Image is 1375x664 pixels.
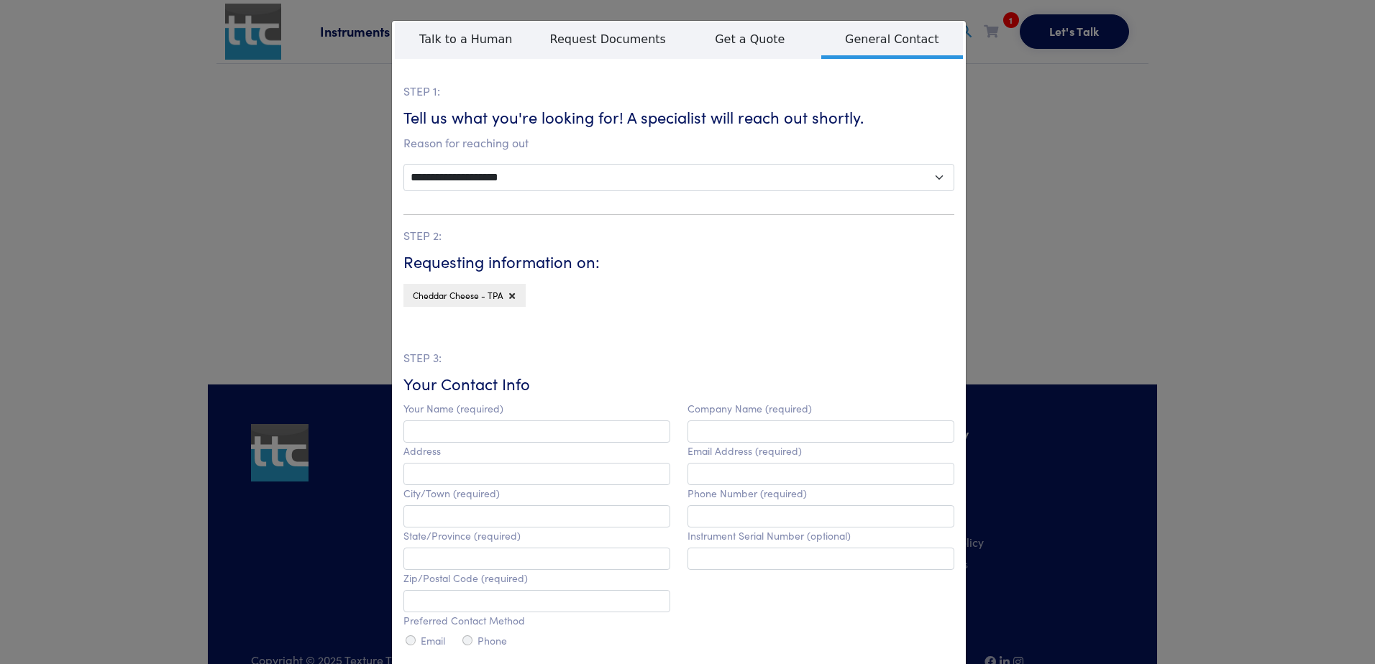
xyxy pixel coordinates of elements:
span: Request Documents [537,22,680,55]
h6: Requesting information on: [403,251,954,273]
label: Zip/Postal Code (required) [403,572,528,584]
label: Your Name (required) [403,402,503,415]
h6: Your Contact Info [403,373,954,395]
span: Cheddar Cheese - TPA [413,289,503,301]
p: STEP 3: [403,349,954,367]
label: City/Town (required) [403,487,500,499]
label: Email [421,635,445,647]
label: Email Address (required) [687,445,802,457]
span: General Contact [821,22,964,59]
p: STEP 2: [403,226,954,245]
label: Phone [478,635,507,647]
label: Address [403,445,441,457]
p: STEP 1: [403,82,954,101]
span: Get a Quote [679,22,821,55]
h6: Tell us what you're looking for! A specialist will reach out shortly. [403,106,954,129]
label: Phone Number (required) [687,487,807,499]
label: Company Name (required) [687,402,812,415]
label: Instrument Serial Number (optional) [687,530,851,542]
span: Talk to a Human [395,22,537,55]
p: Reason for reaching out [403,134,954,152]
label: State/Province (required) [403,530,521,542]
label: Preferred Contact Method [403,614,525,627]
